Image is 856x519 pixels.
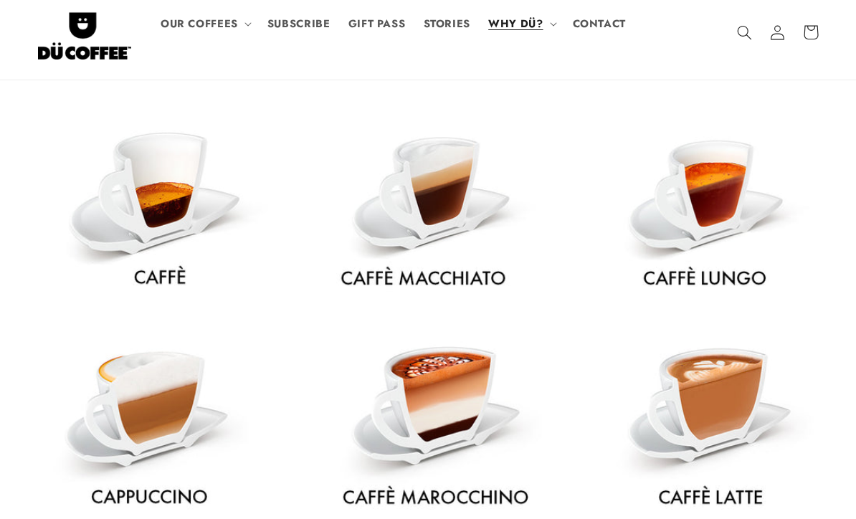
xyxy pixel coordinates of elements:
span: SUBSCRIBE [267,17,330,31]
a: GIFT PASS [339,8,414,39]
summary: WHY DÜ? [480,8,563,39]
a: CONTACT [563,8,635,39]
span: CONTACT [573,17,626,31]
span: OUR COFFEES [161,17,238,31]
span: GIFT PASS [348,17,406,31]
span: WHY DÜ? [488,17,543,31]
img: Let's Dü Coffee together! Coffee beans roasted in the style of world cities, coffee subscriptions... [38,6,131,59]
span: STORIES [424,17,470,31]
summary: Search [728,16,761,49]
a: SUBSCRIBE [258,8,339,39]
a: STORIES [414,8,480,39]
summary: OUR COFFEES [151,8,258,39]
